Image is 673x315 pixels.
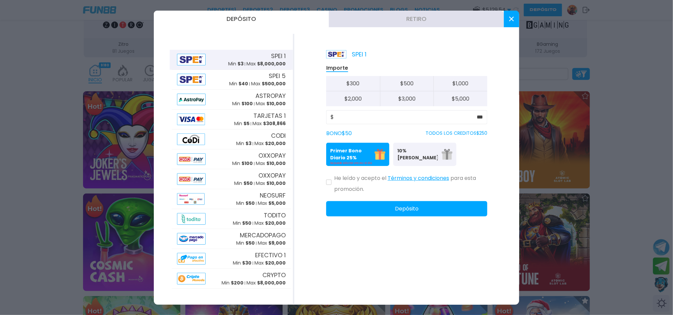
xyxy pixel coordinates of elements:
[255,91,286,100] span: ASTROPAY
[246,60,286,67] p: Max
[236,140,251,147] p: Min
[266,160,286,167] span: $ 10,000
[326,201,487,216] button: Depósito
[433,91,487,106] button: $5,000
[334,171,487,193] p: He leído y acepto el para esta promoción.
[262,271,286,279] span: CRYPTO
[236,240,255,247] p: Min
[256,180,286,187] p: Max
[266,100,286,107] span: $ 10,000
[252,120,286,127] p: Max
[177,133,205,145] img: Alipay
[177,153,206,165] img: Alipay
[177,114,205,125] img: Alipay
[233,220,251,227] p: Min
[255,251,286,260] span: EFECTIVO 1
[232,100,253,107] p: Min
[265,260,286,266] span: $ 20,000
[393,143,456,166] button: 10% [PERSON_NAME]
[268,240,286,246] span: $ 9,000
[154,11,329,27] button: Depósito
[380,91,434,106] button: $3,000
[442,149,452,160] img: gift
[266,180,286,187] span: $ 10,000
[177,173,206,185] img: Alipay
[228,60,243,67] p: Min
[170,50,293,70] button: AlipaySPEI 1Min $3Max $8,000,000
[326,64,348,72] p: Importe
[177,54,206,65] img: Alipay
[229,80,248,87] p: Min
[326,143,389,166] button: Primer Bono Diario 25%Se puede solicitar una vez al día
[177,213,206,225] img: Alipay
[433,76,487,91] button: $1,000
[263,120,286,127] span: $ 308,866
[170,110,293,129] button: AlipayTARJETAS 1Min $5Max $308,866
[258,200,286,207] p: Max
[326,50,366,59] p: SPEI 1
[256,100,286,107] p: Max
[268,200,286,206] span: $ 5,000
[271,51,286,60] span: SPEI 1
[177,253,206,265] img: Alipay
[170,129,293,149] button: AlipayCODIMin $3Max $20,000
[265,220,286,226] span: $ 20,000
[246,279,286,286] p: Max
[253,111,286,120] span: TARJETAS 1
[330,147,371,161] p: Primer Bono Diario 25%
[331,113,334,121] span: $
[170,90,293,110] button: AlipayASTROPAYMin $100Max $10,000
[262,80,286,87] span: $ 500,000
[242,260,251,266] span: $ 30
[240,231,286,240] span: MERCADOPAGO
[170,229,293,249] button: AlipayMERCADOPAGOMin $50Max $9,000
[326,50,346,58] img: Platform Logo
[254,260,286,267] p: Max
[170,149,293,169] button: AlipayOXXOPAYMin $100Max $10,000
[222,279,243,286] p: Min
[236,200,255,207] p: Min
[245,200,255,206] span: $ 50
[257,279,286,286] span: $ 8,000,000
[241,100,253,107] span: $ 100
[170,70,293,90] button: AlipaySPEI 5Min $40Max $500,000
[326,91,380,106] button: $2,000
[177,74,206,85] img: Alipay
[329,11,504,27] button: Retiro
[258,151,286,160] span: OXXOPAY
[257,60,286,67] span: $ 8,000,000
[177,94,206,105] img: Alipay
[170,189,293,209] button: AlipayNEOSURFMin $50Max $5,000
[271,131,286,140] span: CODI
[245,140,251,147] span: $ 3
[170,269,293,289] button: AlipayCRYPTOMin $200Max $8,000,000
[326,129,352,137] label: BONO $ 50
[258,171,286,180] span: OXXOPAY
[238,60,243,67] span: $ 3
[330,161,385,165] p: Se puede solicitar una vez al día
[251,80,286,87] p: Max
[260,191,286,200] span: NEOSURF
[232,160,253,167] p: Min
[426,130,487,137] p: TODOS LOS CREDITOS $ 250
[264,211,286,220] span: TODITO
[254,140,286,147] p: Max
[234,180,253,187] p: Min
[256,160,286,167] p: Max
[265,140,286,147] span: $ 20,000
[177,193,205,205] img: Alipay
[242,220,251,226] span: $ 50
[177,233,206,245] img: Alipay
[258,240,286,247] p: Max
[243,120,249,127] span: $ 5
[177,273,206,284] img: Alipay
[231,279,243,286] span: $ 200
[254,220,286,227] p: Max
[234,120,249,127] p: Min
[380,76,434,91] button: $500
[245,240,255,246] span: $ 50
[239,80,248,87] span: $ 40
[243,180,253,187] span: $ 50
[170,249,293,269] button: AlipayEFECTIVO 1Min $30Max $20,000
[170,209,293,229] button: AlipayTODITOMin $50Max $20,000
